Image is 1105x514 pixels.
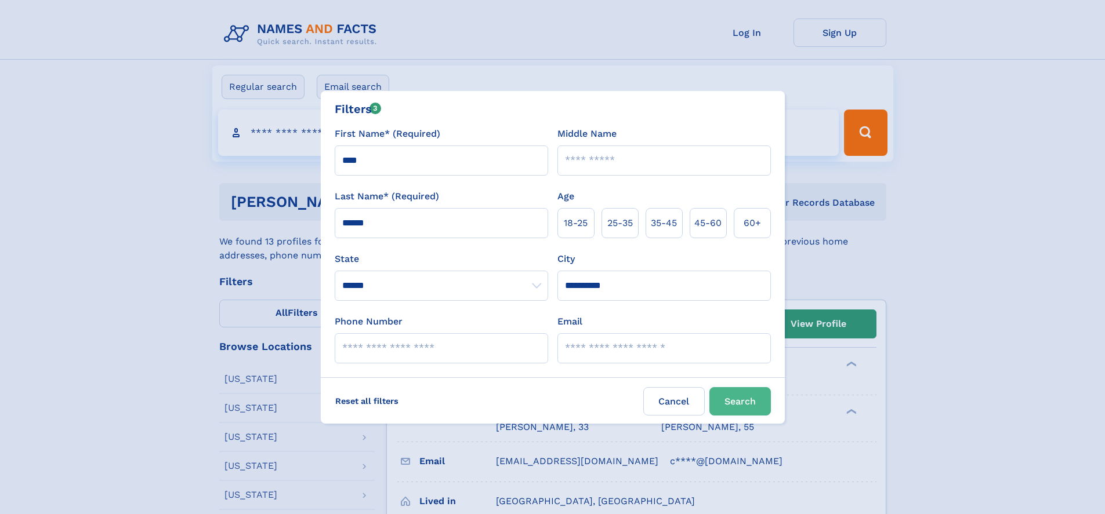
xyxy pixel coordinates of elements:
[744,216,761,230] span: 60+
[557,189,574,203] label: Age
[335,127,440,141] label: First Name* (Required)
[651,216,677,230] span: 35‑45
[557,127,617,141] label: Middle Name
[335,315,403,329] label: Phone Number
[607,216,633,230] span: 25‑35
[694,216,722,230] span: 45‑60
[557,315,582,329] label: Email
[328,387,406,415] label: Reset all filters
[335,252,548,266] label: State
[335,100,382,118] div: Filters
[335,189,439,203] label: Last Name* (Required)
[709,387,771,415] button: Search
[564,216,588,230] span: 18‑25
[643,387,705,415] label: Cancel
[557,252,575,266] label: City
